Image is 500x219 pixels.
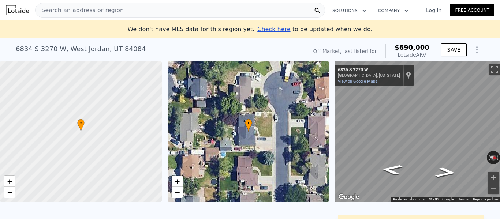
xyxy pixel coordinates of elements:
[77,119,85,132] div: •
[257,25,372,34] div: to be updated when we do.
[175,188,179,197] span: −
[450,4,494,16] a: Free Account
[441,43,467,56] button: SAVE
[172,187,183,198] a: Zoom out
[395,44,429,51] span: $690,000
[458,197,469,201] a: Terms
[488,183,499,194] button: Zoom out
[327,4,372,17] button: Solutions
[6,5,29,15] img: Lotside
[172,176,183,187] a: Zoom in
[372,4,414,17] button: Company
[337,192,361,202] a: Open this area in Google Maps (opens a new window)
[16,44,146,54] div: 6834 S 3270 W , West Jordan , UT 84084
[338,79,377,84] a: View on Google Maps
[313,48,377,55] div: Off Market, last listed for
[426,165,466,180] path: Go North, S 3270 W
[429,197,454,201] span: © 2025 Google
[487,151,491,164] button: Rotate counterclockwise
[4,187,15,198] a: Zoom out
[77,120,85,127] span: •
[496,151,500,164] button: Rotate clockwise
[488,172,499,183] button: Zoom in
[489,64,500,75] button: Toggle fullscreen view
[36,6,124,15] span: Search an address or region
[245,120,252,127] span: •
[175,177,179,186] span: +
[257,26,290,33] span: Check here
[7,177,12,186] span: +
[7,188,12,197] span: −
[245,119,252,132] div: •
[393,197,425,202] button: Keyboard shortcuts
[372,162,412,177] path: Go South, S 3270 W
[4,176,15,187] a: Zoom in
[127,25,372,34] div: We don't have MLS data for this region yet.
[470,42,484,57] button: Show Options
[338,73,400,78] div: [GEOGRAPHIC_DATA], [US_STATE]
[337,192,361,202] img: Google
[406,71,411,79] a: Show location on map
[395,51,429,58] div: Lotside ARV
[338,67,400,73] div: 6835 S 3270 W
[417,7,450,14] a: Log In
